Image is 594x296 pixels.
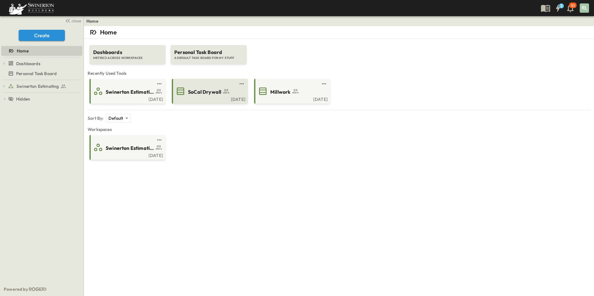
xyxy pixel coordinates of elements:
a: Swinerton Estimating [91,142,163,152]
button: 2 [552,2,564,14]
a: SoCal Drywall [173,86,245,96]
button: RL [579,3,590,13]
span: A DEFAULT TASK BOARD FOR MY STUFF [174,56,243,60]
span: Millwork [270,88,290,96]
a: Dashboards [8,59,81,68]
div: Default [106,114,130,123]
p: Sort By: [88,115,103,121]
span: SoCal Drywall [188,88,221,96]
div: Personal Task Boardtest [1,69,82,78]
img: 6c363589ada0b36f064d841b69d3a419a338230e66bb0a533688fa5cc3e9e735.png [7,2,55,15]
span: Personal Task Board [16,70,57,77]
button: close [62,16,82,25]
button: Create [19,30,65,41]
span: METRICS ACROSS WORKSPACES [93,56,162,60]
a: DashboardsMETRICS ACROSS WORKSPACES [89,39,166,64]
span: close [71,18,81,24]
button: test [320,80,328,87]
button: test [238,80,245,87]
span: Personal Task Board [174,49,243,56]
button: test [156,136,163,144]
span: Dashboards [93,49,162,56]
span: Swinerton Estimating [106,145,154,152]
a: [DATE] [173,96,245,101]
button: test [156,80,163,87]
a: Swinerton Estimating [8,82,81,91]
a: Millwork [255,86,328,96]
a: Personal Task BoardA DEFAULT TASK BOARD FOR MY STUFF [170,39,247,64]
a: [DATE] [91,152,163,157]
span: Workspaces [88,126,590,132]
a: Swinerton Estimating [91,86,163,96]
span: Dashboards [16,61,40,67]
span: Recently Used Tools [88,70,590,76]
span: Home [17,48,29,54]
a: Personal Task Board [1,69,81,78]
p: Home [100,28,117,37]
span: Swinerton Estimating [16,83,59,89]
nav: breadcrumbs [86,18,102,24]
span: Hidden [16,96,30,102]
span: Swinerton Estimating [106,88,154,96]
p: Default [108,115,123,121]
a: Home [1,47,81,55]
a: [DATE] [255,96,328,101]
a: Home [86,18,98,24]
div: Swinerton Estimatingtest [1,81,82,91]
a: [DATE] [91,96,163,101]
p: 30 [571,3,575,8]
h6: 2 [560,3,562,8]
